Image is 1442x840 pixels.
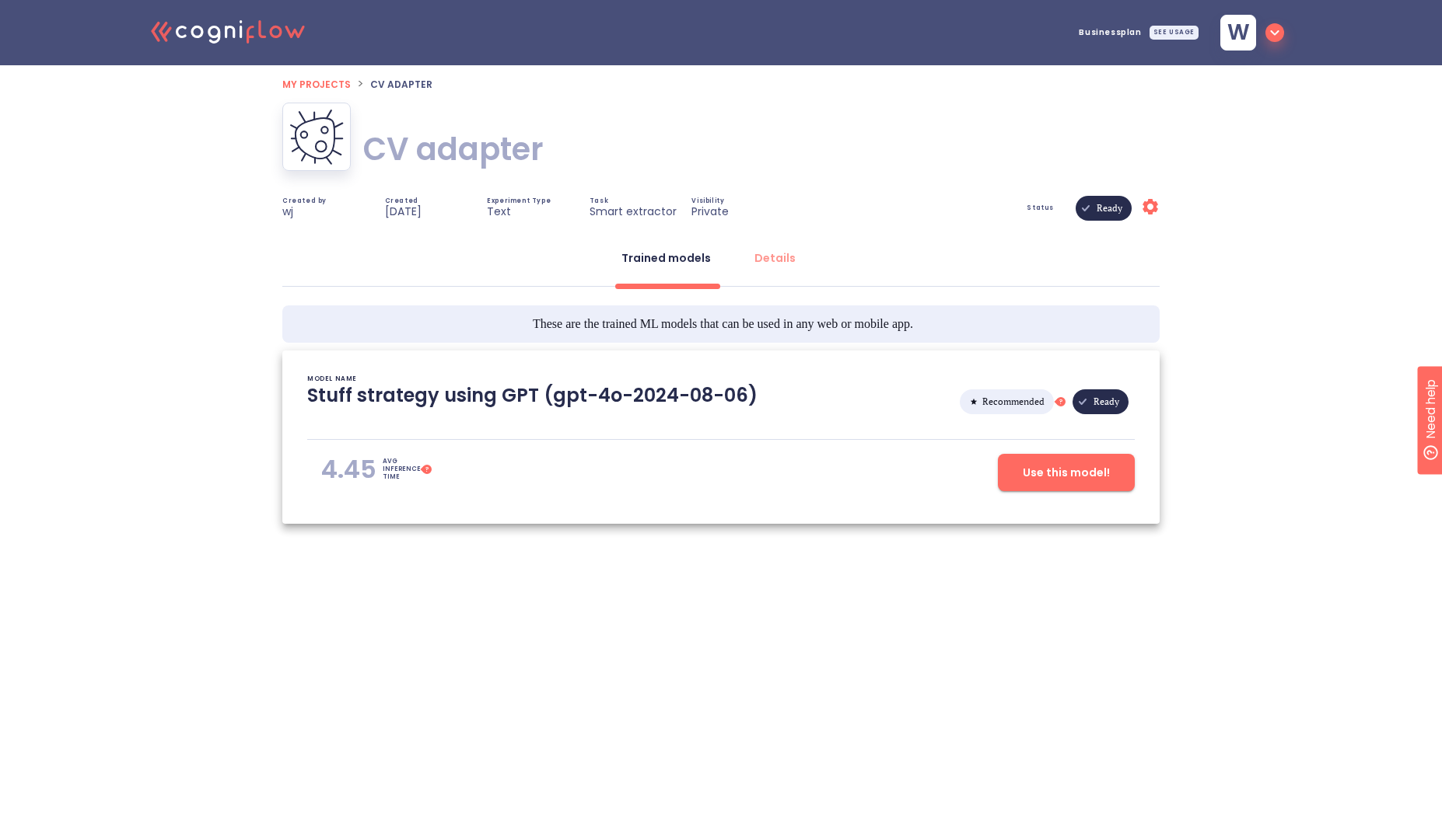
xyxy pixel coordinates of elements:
[487,198,551,204] span: Experiment Type
[363,127,544,171] h1: CV adapter
[357,75,364,93] li: >
[282,75,351,92] a: My projects
[590,204,677,218] p: Smart extractor
[370,78,432,91] span: CV adapter
[1079,29,1141,37] span: Business plan
[282,198,327,204] span: Created by
[590,198,608,204] span: Task
[621,250,711,266] div: Trained models
[383,458,420,481] p: AVG INFERENCE TIME
[289,109,344,165] img: CV adapter
[282,204,293,218] p: wj
[533,315,913,333] span: These are the trained ML models that can be used in any web or mobile app.
[691,198,724,204] span: Visibility
[321,454,376,485] p: 4.45
[1027,205,1054,211] span: Status
[1208,10,1290,55] button: w
[998,454,1135,491] button: Use this model!
[1084,346,1129,458] span: Ready
[1087,152,1132,264] span: Ready
[1023,463,1110,483] span: Use this model!
[385,198,418,204] span: Created
[425,465,429,474] tspan: ?
[307,383,758,420] p: Stuff strategy using GPT (gpt-4o-2024-08-06)
[1059,398,1062,406] tspan: ?
[754,250,796,266] div: Details
[385,204,422,218] p: [DATE]
[307,375,357,383] p: MODEL NAME
[691,204,729,218] p: Private
[973,346,1054,458] span: Recommended
[282,78,351,91] span: My projects
[1227,22,1250,44] span: w
[1150,26,1199,40] div: SEE USAGE
[37,4,96,23] span: Need help
[487,204,511,218] p: Text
